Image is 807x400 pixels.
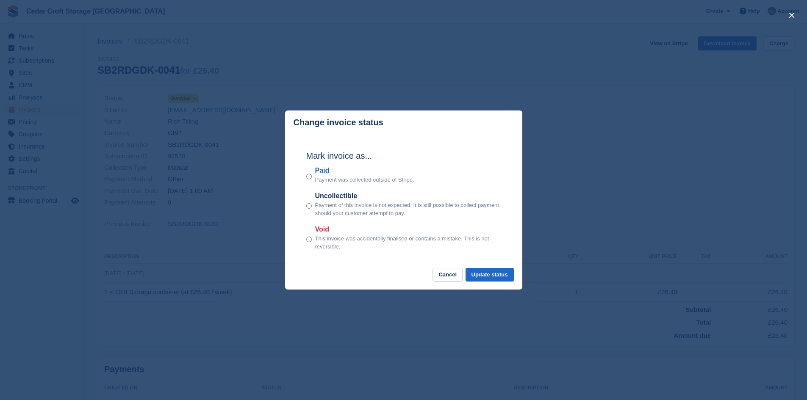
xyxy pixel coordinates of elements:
h2: Mark invoice as... [306,149,501,162]
label: Void [315,224,501,234]
button: Cancel [433,268,463,282]
label: Paid [315,166,414,176]
p: This invoice was accidentally finalised or contains a mistake. This is not reversible. [315,234,501,251]
label: Uncollectible [315,191,501,201]
p: Payment was collected outside of Stripe. [315,176,414,184]
button: Update status [466,268,514,282]
p: Payment of this invoice is not expected. It is still possible to collect payment should your cust... [315,201,501,218]
button: close [785,8,799,22]
p: Change invoice status [294,118,383,127]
